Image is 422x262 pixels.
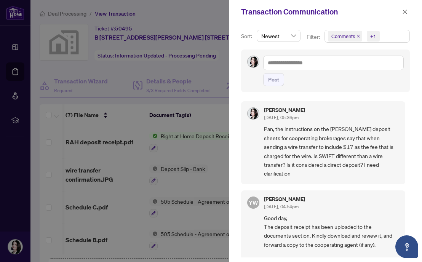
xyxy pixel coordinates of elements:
div: +1 [370,32,376,40]
span: Pan, the instructions on the [PERSON_NAME] deposit sheets for cooperating brokerages say that whe... [264,125,399,178]
p: Sort: [241,32,254,40]
button: Open asap [395,235,418,258]
span: [DATE], 04:54pm [264,204,299,209]
img: Profile Icon [248,108,259,119]
h5: [PERSON_NAME] [264,107,305,113]
h5: [PERSON_NAME] [264,196,305,202]
span: Newest [261,30,296,42]
span: close [356,34,360,38]
span: Comments [328,31,362,42]
p: Filter: [307,33,321,41]
span: [DATE], 05:36pm [264,115,299,120]
span: close [402,9,408,14]
span: Comments [331,32,355,40]
span: YW [249,198,258,207]
img: Profile Icon [248,56,259,67]
button: Post [263,73,284,86]
div: Transaction Communication [241,6,400,18]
